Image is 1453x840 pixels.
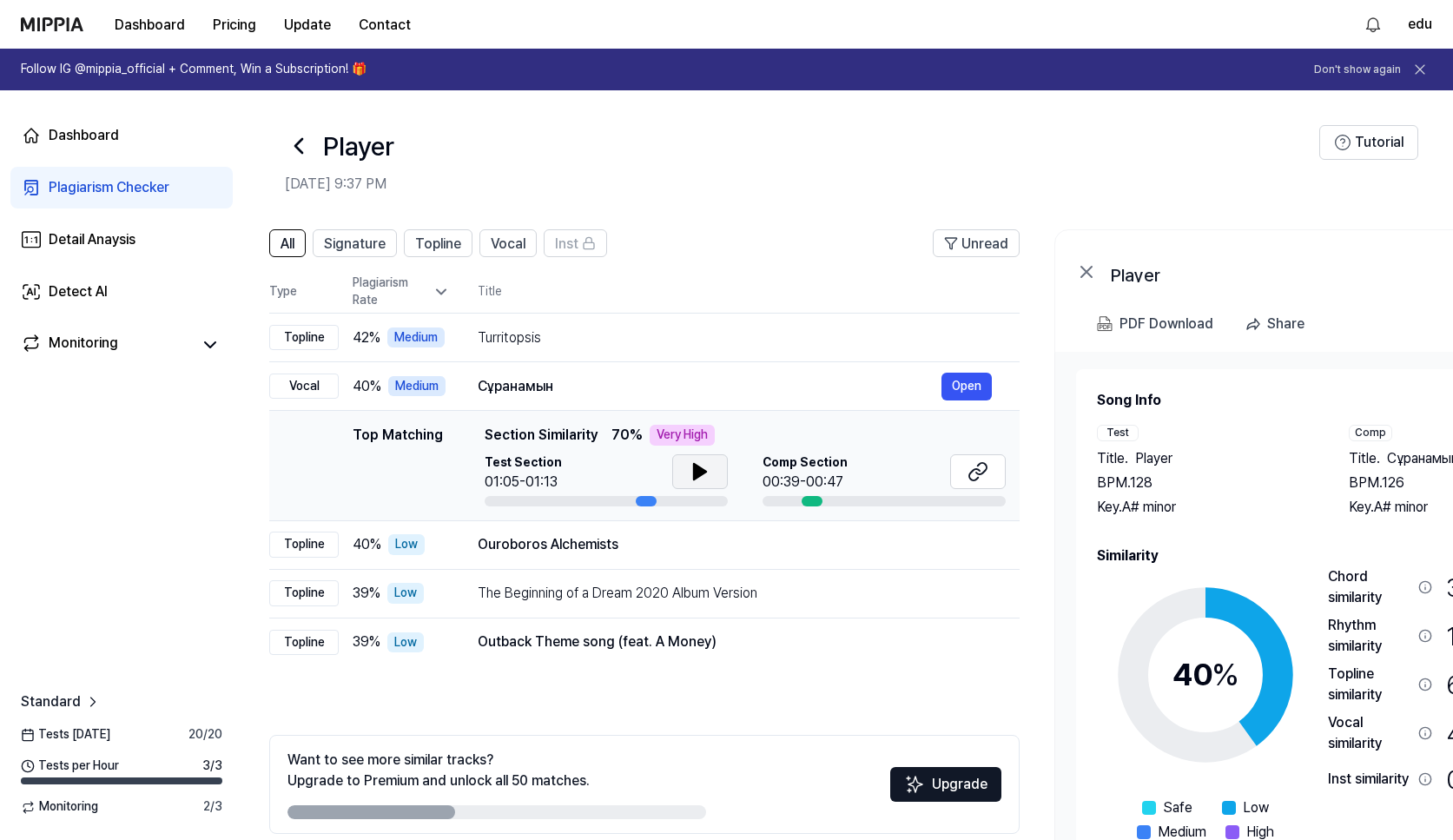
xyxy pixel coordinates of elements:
[202,757,222,775] span: 3 / 3
[478,376,941,397] div: Сұранамын
[485,472,562,493] div: 01:05-01:13
[1172,651,1239,698] div: 40
[269,630,339,656] div: Topline
[555,234,578,255] span: Inst
[388,376,446,397] div: Medium
[1349,448,1380,469] span: Title .
[353,583,380,604] span: 39 %
[345,8,425,43] button: Contact
[269,325,339,351] div: Topline
[544,229,607,257] button: Inst
[478,583,992,604] div: The Beginning of a Dream 2020 Album Version
[1093,307,1217,341] button: PDF Download
[49,229,135,250] div: Detail Anaysis
[285,174,1319,195] h2: [DATE] 9:37 PM
[1212,656,1239,693] span: %
[10,271,233,313] a: Detect AI
[101,8,199,43] button: Dashboard
[10,219,233,261] a: Detail Anaysis
[353,274,450,308] div: Plagiarism Rate
[933,229,1020,257] button: Unread
[313,229,397,257] button: Signature
[270,8,345,43] button: Update
[479,229,537,257] button: Vocal
[49,281,108,302] div: Detect AI
[387,583,424,604] div: Low
[1238,307,1318,341] button: Share
[387,632,424,653] div: Low
[269,229,306,257] button: All
[269,271,339,314] th: Type
[1314,63,1401,77] button: Don't show again
[611,425,643,446] span: 70 %
[1119,313,1213,335] div: PDF Download
[1328,566,1411,608] div: Chord similarity
[353,534,381,555] span: 40 %
[21,17,83,31] img: logo
[1319,125,1418,160] button: Tutorial
[478,632,992,652] div: Outback Theme song (feat. A Money)
[353,425,443,506] div: Top Matching
[269,532,339,558] div: Topline
[904,774,925,795] img: Sparkles
[961,234,1008,255] span: Unread
[890,782,1001,798] a: SparklesUpgrade
[10,167,233,208] a: Plagiarism Checker
[287,750,590,791] div: Want to see more similar tracks? Upgrade to Premium and unlock all 50 matches.
[1349,425,1392,441] div: Comp
[199,8,270,43] button: Pricing
[478,327,992,348] div: Turritopsis
[269,580,339,606] div: Topline
[1097,473,1314,493] div: BPM. 128
[49,333,118,357] div: Monitoring
[388,534,425,555] div: Low
[1328,664,1411,705] div: Topline similarity
[485,454,562,472] span: Test Section
[1163,797,1192,818] span: Safe
[21,798,98,816] span: Monitoring
[49,125,119,146] div: Dashboard
[478,534,992,555] div: Ouroboros Alchemists
[270,1,345,49] a: Update
[1328,769,1411,790] div: Inst similarity
[353,376,381,397] span: 40 %
[1243,797,1269,818] span: Low
[478,271,1020,313] th: Title
[21,691,102,712] a: Standard
[404,229,472,257] button: Topline
[21,757,119,775] span: Tests per Hour
[324,234,386,255] span: Signature
[1328,712,1411,754] div: Vocal similarity
[1097,448,1128,469] span: Title .
[21,61,367,78] h1: Follow IG @mippia_official + Comment, Win a Subscription! 🎁
[1097,497,1314,518] div: Key. A# minor
[941,373,992,400] button: Open
[21,333,191,357] a: Monitoring
[763,472,848,493] div: 00:39-00:47
[415,234,461,255] span: Topline
[485,425,598,446] span: Section Similarity
[10,115,233,156] a: Dashboard
[203,798,222,816] span: 2 / 3
[269,374,339,400] div: Vocal
[281,234,294,255] span: All
[387,327,445,348] div: Medium
[1135,448,1172,469] span: Player
[650,425,715,446] div: Very High
[21,691,81,712] span: Standard
[890,767,1001,802] button: Upgrade
[1267,313,1304,335] div: Share
[353,632,380,652] span: 39 %
[1408,14,1432,35] button: edu
[188,726,222,744] span: 20 / 20
[21,726,110,744] span: Tests [DATE]
[353,327,380,348] span: 42 %
[1363,14,1384,35] img: 알림
[49,177,169,198] div: Plagiarism Checker
[1097,316,1113,332] img: PDF Download
[491,234,525,255] span: Vocal
[1328,615,1411,657] div: Rhythm similarity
